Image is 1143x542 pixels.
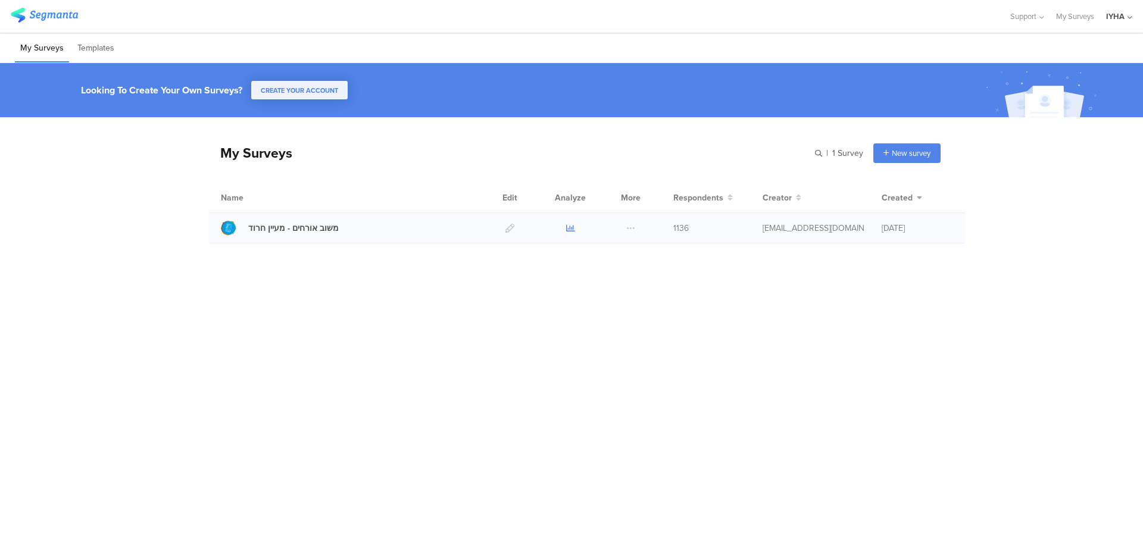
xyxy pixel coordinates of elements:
[1106,11,1125,22] div: IYHA
[763,222,864,234] div: ofir@iyha.org.il
[832,147,863,159] span: 1 Survey
[882,192,922,204] button: Created
[208,143,292,163] div: My Surveys
[825,147,830,159] span: |
[221,192,292,204] div: Name
[618,183,644,212] div: More
[15,35,69,62] li: My Surveys
[882,222,953,234] div: [DATE]
[248,222,339,234] div: משוב אורחים - מעיין חרוד
[892,148,930,159] span: New survey
[261,86,338,95] span: CREATE YOUR ACCOUNT
[552,183,588,212] div: Analyze
[673,192,733,204] button: Respondents
[763,192,792,204] span: Creator
[882,192,913,204] span: Created
[251,81,348,99] button: CREATE YOUR ACCOUNT
[1010,11,1036,22] span: Support
[673,222,689,234] span: 1136
[763,192,801,204] button: Creator
[497,183,523,212] div: Edit
[982,67,1104,121] img: create_account_image.svg
[72,35,120,62] li: Templates
[81,83,242,97] div: Looking To Create Your Own Surveys?
[221,220,339,236] a: משוב אורחים - מעיין חרוד
[11,8,78,23] img: segmanta logo
[673,192,723,204] span: Respondents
